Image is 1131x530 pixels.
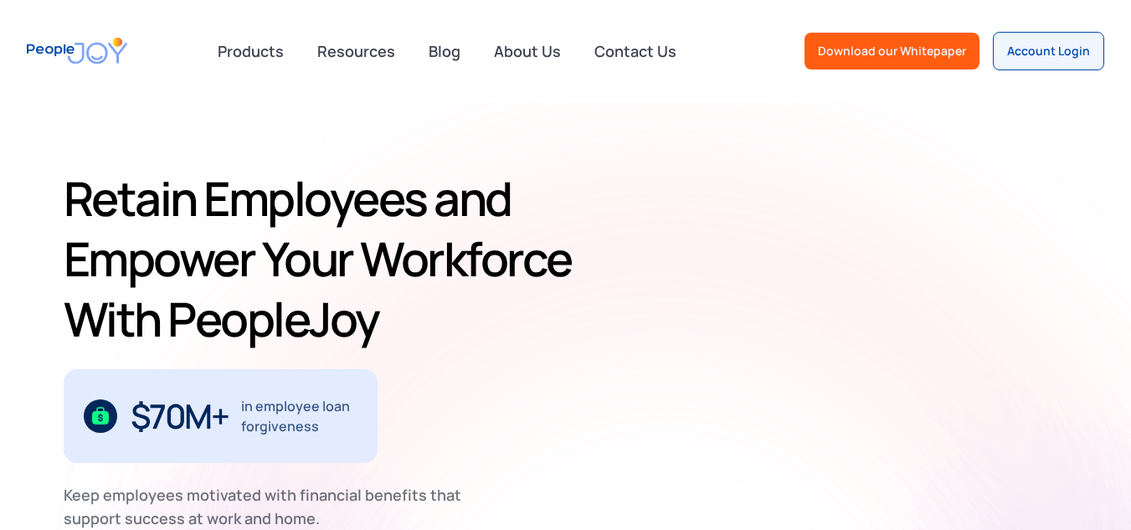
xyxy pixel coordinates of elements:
div: Account Login [1007,43,1090,59]
h1: Retain Employees and Empower Your Workforce With PeopleJoy [64,168,586,349]
a: home [27,27,127,75]
a: Resources [307,33,405,69]
a: Contact Us [584,33,686,69]
a: Blog [419,33,470,69]
div: Keep employees motivated with financial benefits that support success at work and home. [64,483,476,530]
div: Products [208,34,294,68]
a: About Us [484,33,571,69]
div: $70M+ [131,403,229,430]
a: Download our Whitepaper [805,33,979,69]
div: 1 / 3 [64,369,378,463]
div: in employee loan forgiveness [241,396,357,436]
div: Download our Whitepaper [818,43,966,59]
a: Account Login [993,32,1104,70]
